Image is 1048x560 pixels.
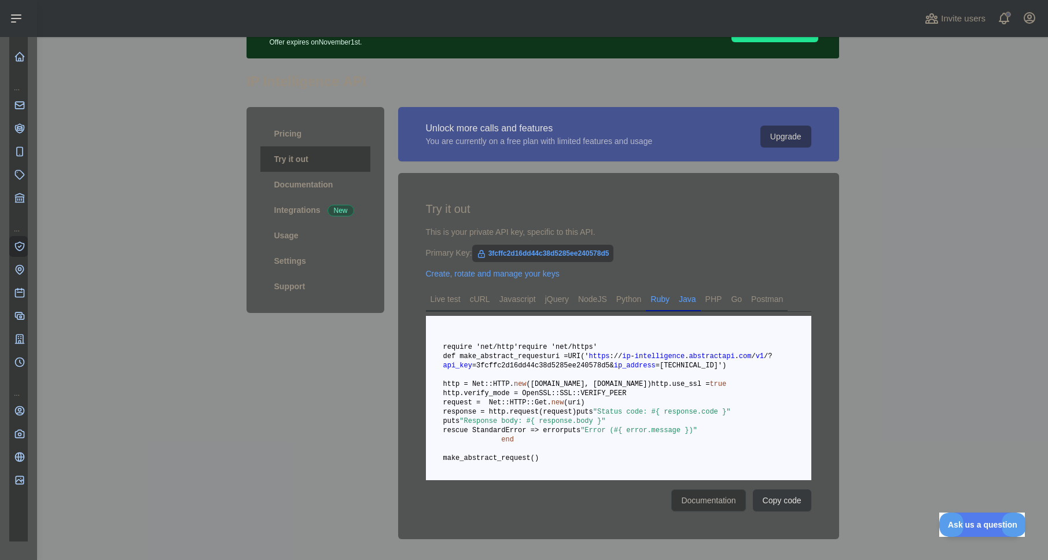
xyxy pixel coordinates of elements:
span: puts [443,417,460,425]
span: . [547,399,551,407]
a: Support [260,274,370,299]
span: ? [768,352,772,360]
span: make [443,454,460,462]
div: Unlock more calls and features [426,121,653,135]
a: Ruby [646,290,674,308]
a: Create, rotate and manage your keys [426,269,560,278]
a: Pricing [260,121,370,146]
a: PHP [701,290,727,308]
span: "Status code: #{ response.code }" [593,408,731,416]
span: response = http.request(request) [443,408,576,416]
span: - [631,352,635,360]
h1: IP Intelligence API [247,72,839,100]
a: Python [612,290,646,308]
span: : [610,352,614,360]
a: Settings [260,248,370,274]
span: puts [576,408,593,416]
span: . [735,352,739,360]
a: Try it out [260,146,370,172]
a: Integrations New [260,197,370,223]
span: com [739,352,752,360]
span: ip [622,352,630,360]
span: (uri) [564,399,584,407]
span: https [589,352,610,360]
div: ... [9,375,28,398]
span: request = Net::HTTP:: [443,399,535,407]
span: end [501,436,514,444]
a: NodeJS [573,290,612,308]
span: uri = [547,352,568,360]
span: HTTP [493,380,510,388]
span: New [328,205,354,216]
button: Invite users [922,9,988,28]
span: / [751,352,755,360]
span: abstractapi [689,352,734,360]
span: puts [564,426,580,434]
div: ... [9,211,28,234]
span: require 'net/https' [518,343,597,351]
span: =3fcffc2d16dd44c38d5285ee240578d5& [472,362,614,370]
span: . [685,352,689,360]
span: "Response body: #{ response.body }" [459,417,605,425]
span: _abstract_request() [459,454,539,462]
div: This is your private API key, specific to this API. [426,226,811,238]
span: "Error (#{ error.message })" [580,426,697,434]
span: ([DOMAIN_NAME], [DOMAIN_NAME]) [527,380,652,388]
span: new [551,399,564,407]
a: jQuery [540,290,573,308]
div: You are currently on a free plan with limited features and usage [426,135,653,147]
a: Javascript [495,290,540,308]
button: Upgrade [760,126,811,148]
span: Invite users [941,12,986,25]
a: Java [674,290,701,308]
span: http.verify_mode = OpenSSL::SSL::VERIFY_PEER [443,389,627,397]
span: 3fcffc2d16dd44c38d5285ee240578d5 [472,245,614,262]
span: rescue StandardError => error [443,426,564,434]
a: cURL [465,290,495,308]
span: v1 [756,352,764,360]
span: Get [535,399,547,407]
span: . [510,380,514,388]
a: Documentation [671,489,745,511]
span: http = Net:: [443,380,493,388]
h2: Try it out [426,201,811,217]
span: / [764,352,768,360]
div: ... [9,69,28,93]
a: Usage [260,223,370,248]
span: new [514,380,527,388]
a: Postman [747,290,788,308]
p: Offer expires on November 1st. [270,33,587,47]
button: Copy code [753,489,811,511]
span: intelligence [635,352,685,360]
div: Primary Key: [426,247,811,259]
span: =[TECHNICAL_ID]') [656,362,726,370]
span: / [614,352,618,360]
a: Go [726,290,747,308]
iframe: Toggle Customer Support [939,513,1025,537]
span: ip_address [614,362,656,370]
a: Documentation [260,172,370,197]
span: api_key [443,362,472,370]
span: URI(' [568,352,589,360]
span: require 'net/http' [443,343,519,351]
span: def make_abstract_request [443,352,547,360]
span: true [709,380,726,388]
span: / [618,352,622,360]
span: http.use_ssl = [652,380,710,388]
a: Live test [426,290,465,308]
